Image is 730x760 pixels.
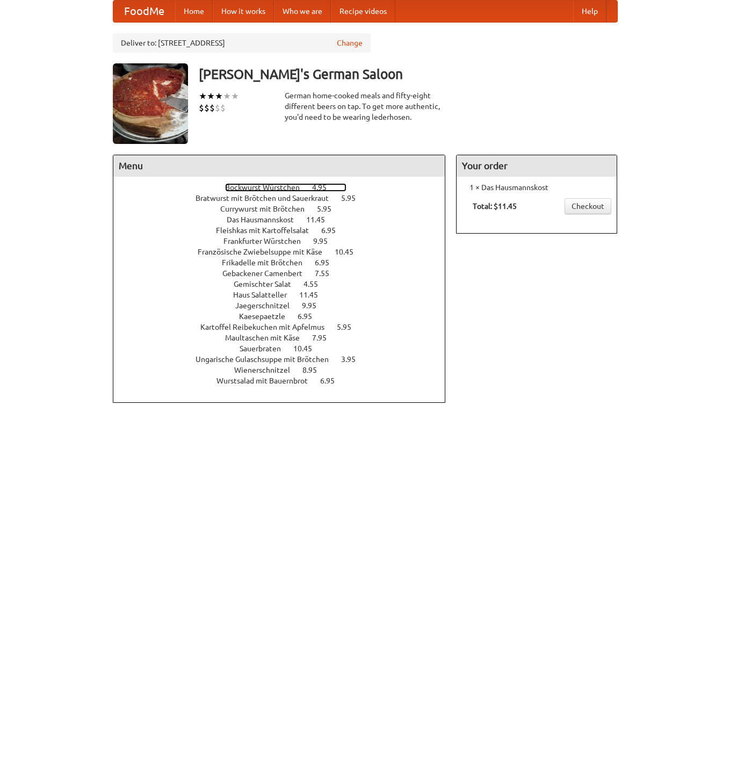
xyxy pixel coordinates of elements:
[223,90,231,102] li: ★
[337,323,362,331] span: 5.95
[239,312,332,321] a: Kaesepaetzle 6.95
[198,248,333,256] span: Französische Zwiebelsuppe mit Käse
[234,366,301,374] span: Wienerschnitzel
[317,205,342,213] span: 5.95
[239,312,296,321] span: Kaesepaetzle
[573,1,606,22] a: Help
[196,194,339,202] span: Bratwurst mit Brötchen und Sauerkraut
[335,248,364,256] span: 10.45
[341,194,366,202] span: 5.95
[196,355,375,364] a: Ungarische Gulaschsuppe mit Brötchen 3.95
[321,226,346,235] span: 6.95
[222,269,349,278] a: Gebackener Camenbert 7.55
[240,344,292,353] span: Sauerbraten
[313,237,338,245] span: 9.95
[196,355,339,364] span: Ungarische Gulaschsuppe mit Brötchen
[200,323,371,331] a: Kartoffel Reibekuchen mit Apfelmus 5.95
[331,1,395,22] a: Recipe videos
[223,237,312,245] span: Frankfurter Würstchen
[565,198,611,214] a: Checkout
[341,355,366,364] span: 3.95
[220,102,226,114] li: $
[337,38,363,48] a: Change
[220,205,351,213] a: Currywurst mit Brötchen 5.95
[235,301,300,310] span: Jaegerschnitzel
[198,248,373,256] a: Französische Zwiebelsuppe mit Käse 10.45
[234,280,338,288] a: Gemischter Salat 4.55
[216,226,356,235] a: Fleishkas mit Kartoffelsalat 6.95
[312,334,337,342] span: 7.95
[216,226,320,235] span: Fleishkas mit Kartoffelsalat
[199,63,618,85] h3: [PERSON_NAME]'s German Saloon
[320,377,345,385] span: 6.95
[302,301,327,310] span: 9.95
[235,301,336,310] a: Jaegerschnitzel 9.95
[113,155,445,177] h4: Menu
[302,366,328,374] span: 8.95
[298,312,323,321] span: 6.95
[240,344,332,353] a: Sauerbraten 10.45
[315,269,340,278] span: 7.55
[234,280,302,288] span: Gemischter Salat
[215,90,223,102] li: ★
[225,334,310,342] span: Maultaschen mit Käse
[274,1,331,22] a: Who we are
[207,90,215,102] li: ★
[113,33,371,53] div: Deliver to: [STREET_ADDRESS]
[306,215,336,224] span: 11.45
[227,215,305,224] span: Das Hausmannskost
[199,90,207,102] li: ★
[233,291,298,299] span: Haus Salatteller
[225,183,310,192] span: Bockwurst Würstchen
[234,366,337,374] a: Wienerschnitzel 8.95
[231,90,239,102] li: ★
[209,102,215,114] li: $
[222,258,313,267] span: Frikadelle mit Brötchen
[473,202,517,211] b: Total: $11.45
[216,377,355,385] a: Wurstsalad mit Bauernbrot 6.95
[215,102,220,114] li: $
[199,102,204,114] li: $
[204,102,209,114] li: $
[312,183,337,192] span: 4.95
[222,258,349,267] a: Frikadelle mit Brötchen 6.95
[113,1,175,22] a: FoodMe
[175,1,213,22] a: Home
[303,280,329,288] span: 4.55
[222,269,313,278] span: Gebackener Camenbert
[299,291,329,299] span: 11.45
[315,258,340,267] span: 6.95
[285,90,446,122] div: German home-cooked meals and fifty-eight different beers on tap. To get more authentic, you'd nee...
[457,155,617,177] h4: Your order
[233,291,338,299] a: Haus Salatteller 11.45
[196,194,375,202] a: Bratwurst mit Brötchen und Sauerkraut 5.95
[225,334,346,342] a: Maultaschen mit Käse 7.95
[223,237,348,245] a: Frankfurter Würstchen 9.95
[225,183,346,192] a: Bockwurst Würstchen 4.95
[293,344,323,353] span: 10.45
[220,205,315,213] span: Currywurst mit Brötchen
[213,1,274,22] a: How it works
[200,323,335,331] span: Kartoffel Reibekuchen mit Apfelmus
[227,215,345,224] a: Das Hausmannskost 11.45
[462,182,611,193] li: 1 × Das Hausmannskost
[216,377,319,385] span: Wurstsalad mit Bauernbrot
[113,63,188,144] img: angular.jpg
